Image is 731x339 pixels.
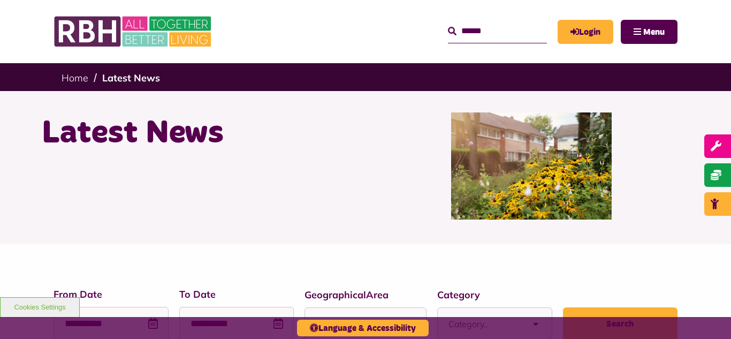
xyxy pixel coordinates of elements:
label: Category [437,288,552,302]
span: Menu [643,28,665,36]
iframe: Netcall Web Assistant for live chat [683,291,731,339]
label: From Date [54,287,169,302]
img: SAZ MEDIA RBH HOUSING4 [451,112,612,220]
a: Latest News [102,72,160,84]
button: Navigation [621,20,677,44]
label: GeographicalArea [304,288,427,302]
button: Language & Accessibility [297,320,429,336]
h1: Latest News [42,112,357,154]
img: RBH [54,11,214,52]
label: To Date [179,287,294,302]
a: MyRBH [558,20,613,44]
a: Home [62,72,88,84]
